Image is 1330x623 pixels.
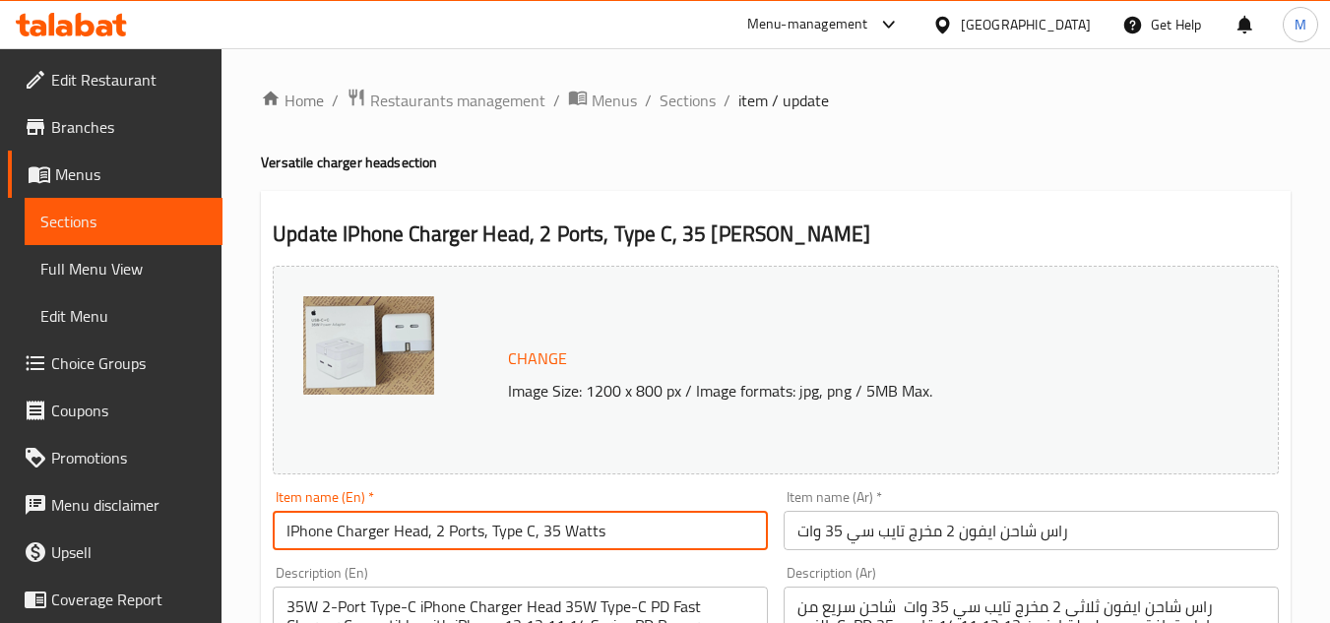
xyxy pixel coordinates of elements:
span: Menu disclaimer [51,493,207,517]
a: Sections [660,89,716,112]
a: Menu disclaimer [8,481,222,529]
input: Enter name En [273,511,768,550]
a: Sections [25,198,222,245]
span: Branches [51,115,207,139]
a: Coupons [8,387,222,434]
span: Choice Groups [51,351,207,375]
a: Full Menu View [25,245,222,292]
li: / [553,89,560,112]
div: Menu-management [747,13,868,36]
li: / [724,89,730,112]
span: Restaurants management [370,89,545,112]
a: Branches [8,103,222,151]
span: Upsell [51,540,207,564]
span: item / update [738,89,829,112]
a: Menus [8,151,222,198]
li: / [645,89,652,112]
a: Upsell [8,529,222,576]
span: Edit Menu [40,304,207,328]
span: M [1295,14,1306,35]
span: Sections [40,210,207,233]
span: Menus [55,162,207,186]
span: Coverage Report [51,588,207,611]
input: Enter name Ar [784,511,1279,550]
a: Choice Groups [8,340,222,387]
p: Image Size: 1200 x 800 px / Image formats: jpg, png / 5MB Max. [500,379,1209,403]
a: Edit Restaurant [8,56,222,103]
a: Edit Menu [25,292,222,340]
li: / [332,89,339,112]
img: mmw_638620036156779886 [303,296,434,395]
nav: breadcrumb [261,88,1291,113]
span: Change [508,344,567,373]
div: [GEOGRAPHIC_DATA] [961,14,1091,35]
a: Coverage Report [8,576,222,623]
button: Change [500,339,575,379]
h2: Update IPhone Charger Head, 2 Ports, Type C, 35 [PERSON_NAME] [273,219,1279,249]
span: Coupons [51,399,207,422]
span: Menus [592,89,637,112]
h4: Versatile charger head section [261,153,1291,172]
span: Edit Restaurant [51,68,207,92]
a: Promotions [8,434,222,481]
span: Full Menu View [40,257,207,280]
span: Promotions [51,446,207,469]
a: Menus [568,88,637,113]
a: Restaurants management [347,88,545,113]
a: Home [261,89,324,112]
